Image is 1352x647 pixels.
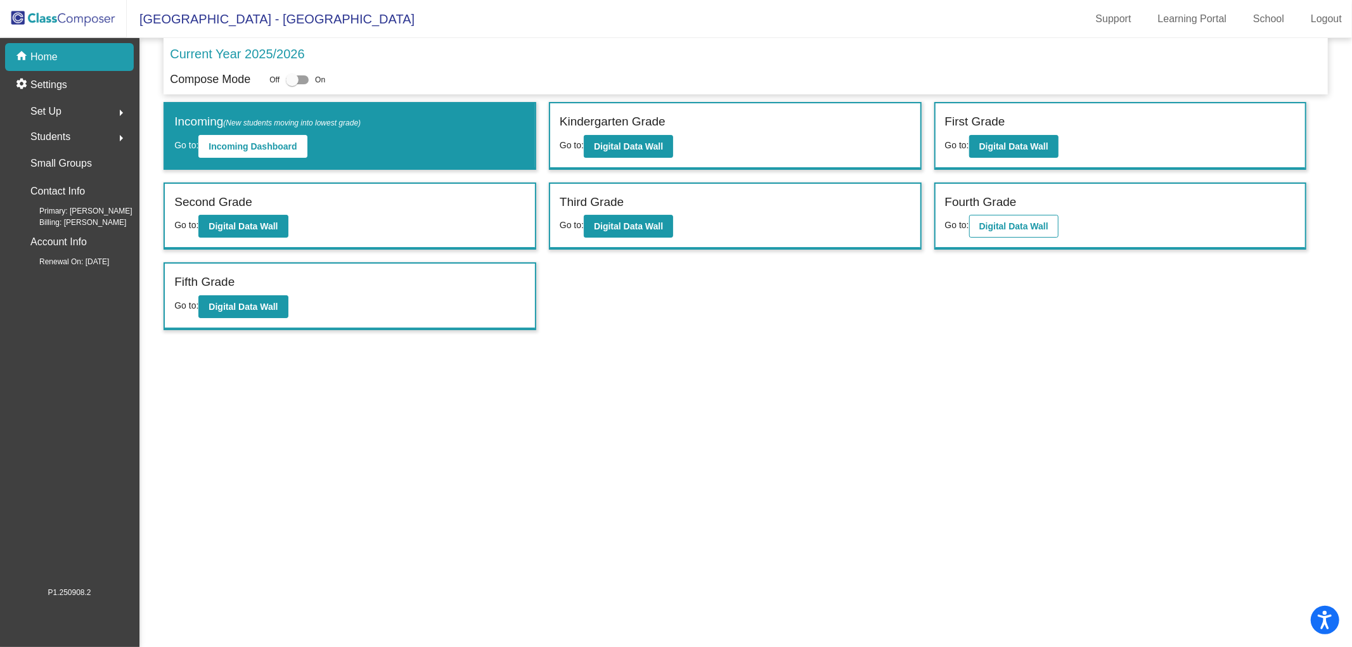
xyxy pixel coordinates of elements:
[198,135,307,158] button: Incoming Dashboard
[1301,9,1352,29] a: Logout
[209,141,297,151] b: Incoming Dashboard
[223,119,361,127] span: (New students moving into lowest grade)
[198,295,288,318] button: Digital Data Wall
[19,217,126,228] span: Billing: [PERSON_NAME]
[174,193,252,212] label: Second Grade
[594,221,663,231] b: Digital Data Wall
[594,141,663,151] b: Digital Data Wall
[198,215,288,238] button: Digital Data Wall
[174,113,361,131] label: Incoming
[315,74,325,86] span: On
[113,105,129,120] mat-icon: arrow_right
[1243,9,1294,29] a: School
[30,233,87,251] p: Account Info
[979,141,1048,151] b: Digital Data Wall
[30,183,85,200] p: Contact Info
[15,77,30,93] mat-icon: settings
[19,256,109,267] span: Renewal On: [DATE]
[19,205,132,217] span: Primary: [PERSON_NAME]
[174,273,235,291] label: Fifth Grade
[209,302,278,312] b: Digital Data Wall
[174,220,198,230] span: Go to:
[30,77,67,93] p: Settings
[1086,9,1142,29] a: Support
[170,44,304,63] p: Current Year 2025/2026
[979,221,1048,231] b: Digital Data Wall
[945,113,1005,131] label: First Grade
[560,220,584,230] span: Go to:
[174,300,198,311] span: Go to:
[584,135,673,158] button: Digital Data Wall
[584,215,673,238] button: Digital Data Wall
[209,221,278,231] b: Digital Data Wall
[30,49,58,65] p: Home
[945,140,969,150] span: Go to:
[30,103,61,120] span: Set Up
[560,113,666,131] label: Kindergarten Grade
[969,135,1059,158] button: Digital Data Wall
[1148,9,1237,29] a: Learning Portal
[560,140,584,150] span: Go to:
[945,193,1017,212] label: Fourth Grade
[969,215,1059,238] button: Digital Data Wall
[945,220,969,230] span: Go to:
[170,71,250,88] p: Compose Mode
[30,128,70,146] span: Students
[174,140,198,150] span: Go to:
[269,74,280,86] span: Off
[113,131,129,146] mat-icon: arrow_right
[127,9,415,29] span: [GEOGRAPHIC_DATA] - [GEOGRAPHIC_DATA]
[560,193,624,212] label: Third Grade
[30,155,92,172] p: Small Groups
[15,49,30,65] mat-icon: home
